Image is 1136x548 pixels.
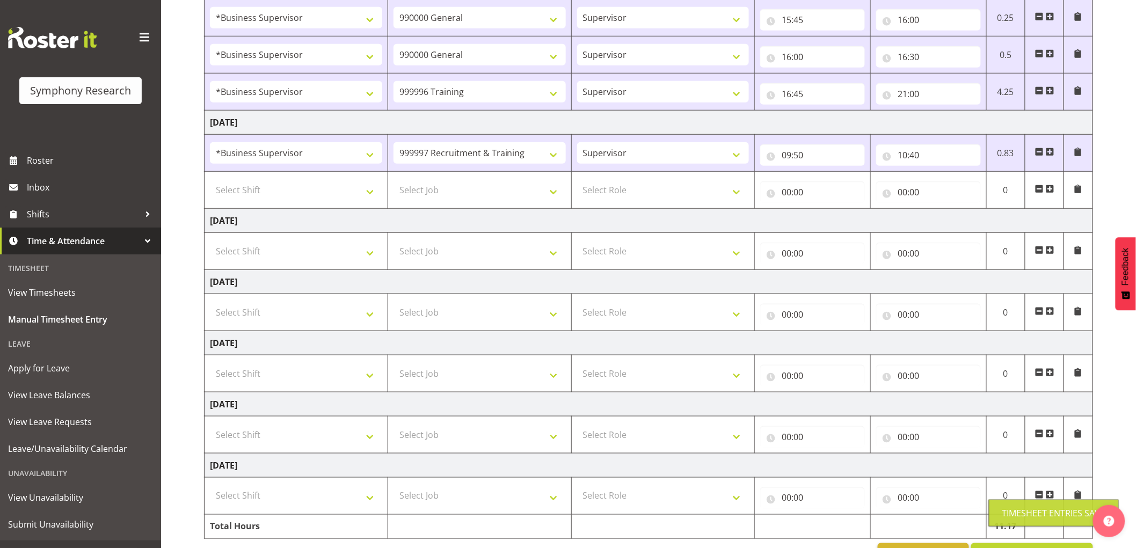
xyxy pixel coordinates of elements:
[760,304,865,325] input: Click to select...
[8,441,153,457] span: Leave/Unavailability Calendar
[205,515,388,539] td: Total Hours
[760,144,865,166] input: Click to select...
[3,408,158,435] a: View Leave Requests
[987,478,1025,515] td: 0
[760,243,865,264] input: Click to select...
[876,304,981,325] input: Click to select...
[760,181,865,203] input: Click to select...
[1104,516,1115,527] img: help-xxl-2.png
[987,74,1025,111] td: 4.25
[8,414,153,430] span: View Leave Requests
[760,83,865,105] input: Click to select...
[876,9,981,31] input: Click to select...
[760,426,865,448] input: Click to select...
[3,382,158,408] a: View Leave Balances
[3,511,158,538] a: Submit Unavailability
[987,135,1025,172] td: 0.83
[987,294,1025,331] td: 0
[8,311,153,327] span: Manual Timesheet Entry
[876,83,981,105] input: Click to select...
[3,484,158,511] a: View Unavailability
[205,270,1093,294] td: [DATE]
[205,331,1093,355] td: [DATE]
[876,426,981,448] input: Click to select...
[987,515,1025,539] td: 11.17
[8,284,153,301] span: View Timesheets
[3,435,158,462] a: Leave/Unavailability Calendar
[876,144,981,166] input: Click to select...
[987,233,1025,270] td: 0
[205,111,1093,135] td: [DATE]
[8,387,153,403] span: View Leave Balances
[30,83,131,99] div: Symphony Research
[27,179,156,195] span: Inbox
[3,306,158,333] a: Manual Timesheet Entry
[760,9,865,31] input: Click to select...
[987,355,1025,392] td: 0
[8,360,153,376] span: Apply for Leave
[205,209,1093,233] td: [DATE]
[1121,248,1131,286] span: Feedback
[27,206,140,222] span: Shifts
[987,417,1025,454] td: 0
[876,243,981,264] input: Click to select...
[1116,237,1136,310] button: Feedback - Show survey
[8,27,97,48] img: Rosterit website logo
[8,516,153,532] span: Submit Unavailability
[3,333,158,355] div: Leave
[876,487,981,509] input: Click to select...
[27,233,140,249] span: Time & Attendance
[205,454,1093,478] td: [DATE]
[3,279,158,306] a: View Timesheets
[3,257,158,279] div: Timesheet
[760,487,865,509] input: Click to select...
[27,152,156,169] span: Roster
[760,46,865,68] input: Click to select...
[1002,507,1105,520] div: Timesheet Entries Save
[8,489,153,506] span: View Unavailability
[987,36,1025,74] td: 0.5
[760,365,865,386] input: Click to select...
[876,46,981,68] input: Click to select...
[876,181,981,203] input: Click to select...
[876,365,981,386] input: Click to select...
[987,172,1025,209] td: 0
[3,355,158,382] a: Apply for Leave
[205,392,1093,417] td: [DATE]
[3,462,158,484] div: Unavailability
